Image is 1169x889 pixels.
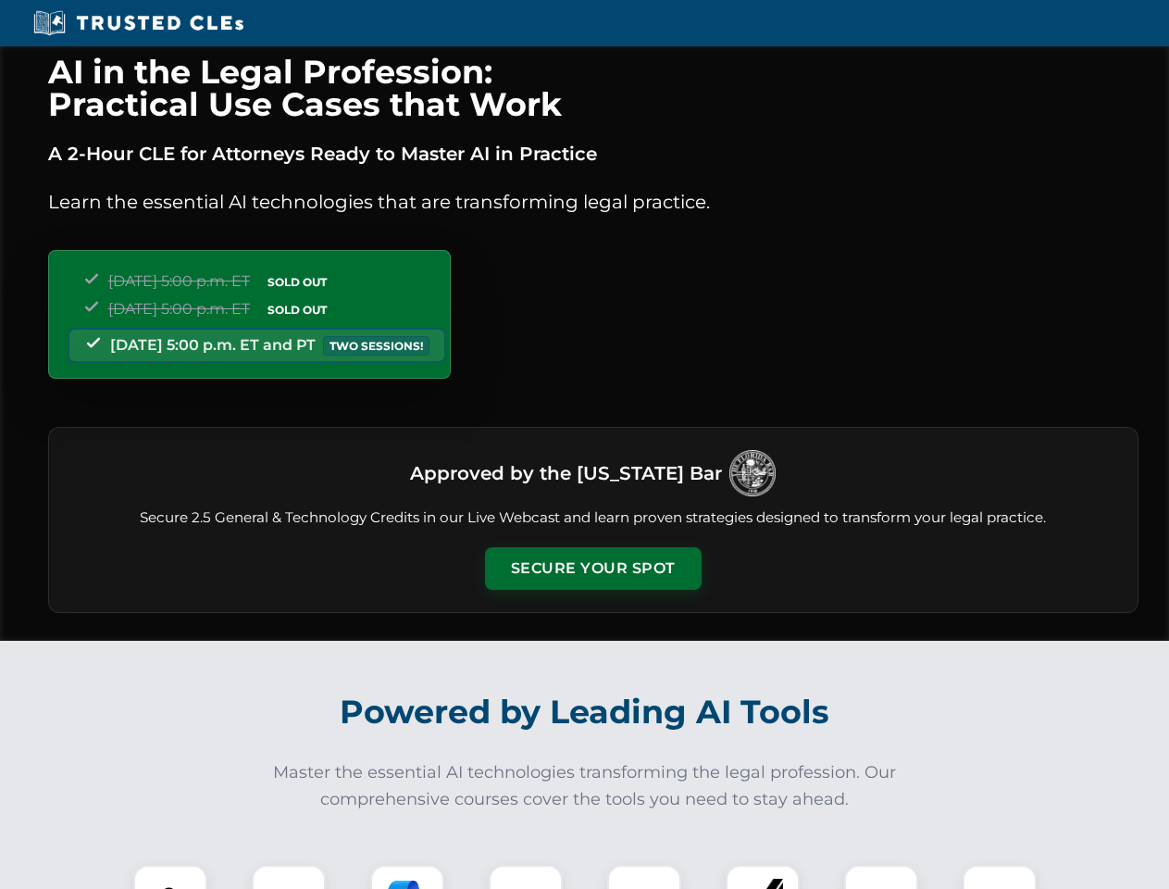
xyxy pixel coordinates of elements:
h1: AI in the Legal Profession: Practical Use Cases that Work [48,56,1138,120]
img: Logo [729,450,776,496]
p: Master the essential AI technologies transforming the legal profession. Our comprehensive courses... [261,759,909,813]
p: A 2-Hour CLE for Attorneys Ready to Master AI in Practice [48,139,1138,169]
img: Trusted CLEs [28,9,249,37]
button: Secure Your Spot [485,547,702,590]
p: Learn the essential AI technologies that are transforming legal practice. [48,187,1138,217]
span: SOLD OUT [261,272,333,292]
span: [DATE] 5:00 p.m. ET [108,272,250,290]
span: [DATE] 5:00 p.m. ET [108,300,250,318]
p: Secure 2.5 General & Technology Credits in our Live Webcast and learn proven strategies designed ... [71,507,1115,529]
h2: Powered by Leading AI Tools [72,680,1098,745]
span: SOLD OUT [261,300,333,319]
h3: Approved by the [US_STATE] Bar [410,457,722,490]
